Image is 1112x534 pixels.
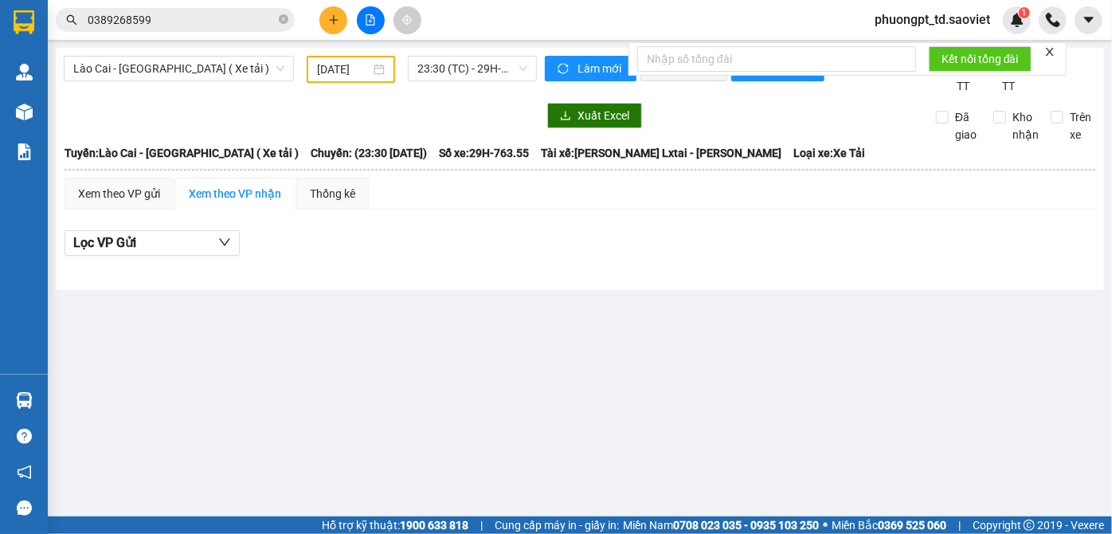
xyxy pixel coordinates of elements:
[14,10,34,34] img: logo-vxr
[495,516,619,534] span: Cung cấp máy in - giấy in:
[823,522,828,528] span: ⚪️
[929,46,1032,72] button: Kết nối tổng đài
[862,10,1003,29] span: phuongpt_td.saoviet
[1075,6,1102,34] button: caret-down
[417,57,527,80] span: 23:30 (TC) - 29H-763.55
[73,57,284,80] span: Lào Cai - Hà Nội ( Xe tải )
[878,519,946,532] strong: 0369 525 060
[637,46,916,72] input: Nhập số tổng đài
[1019,7,1030,18] sup: 1
[949,108,983,143] span: Đã giao
[832,516,946,534] span: Miền Bắc
[1006,108,1045,143] span: Kho nhận
[218,236,231,249] span: down
[279,13,288,28] span: close-circle
[17,429,32,444] span: question-circle
[1024,520,1035,531] span: copyright
[328,14,339,26] span: plus
[78,185,160,202] div: Xem theo VP gửi
[958,516,961,534] span: |
[578,107,629,124] span: Xuất Excel
[279,14,288,24] span: close-circle
[16,64,33,80] img: warehouse-icon
[322,516,468,534] span: Hỗ trợ kỹ thuật:
[545,56,636,81] button: syncLàm mới
[16,104,33,120] img: warehouse-icon
[1010,13,1024,27] img: icon-new-feature
[16,392,33,409] img: warehouse-icon
[394,6,421,34] button: aim
[365,14,376,26] span: file-add
[942,50,1019,68] span: Kết nối tổng đài
[311,144,427,162] span: Chuyến: (23:30 [DATE])
[319,6,347,34] button: plus
[88,11,276,29] input: Tìm tên, số ĐT hoặc mã đơn
[541,144,781,162] span: Tài xế: [PERSON_NAME] Lxtai - [PERSON_NAME]
[65,230,240,256] button: Lọc VP Gửi
[66,14,77,26] span: search
[439,144,529,162] span: Số xe: 29H-763.55
[65,147,299,159] b: Tuyến: Lào Cai - [GEOGRAPHIC_DATA] ( Xe tải )
[357,6,385,34] button: file-add
[1021,7,1027,18] span: 1
[17,465,32,480] span: notification
[1063,108,1098,143] span: Trên xe
[673,519,819,532] strong: 0708 023 035 - 0935 103 250
[310,185,355,202] div: Thống kê
[578,60,624,77] span: Làm mới
[16,143,33,160] img: solution-icon
[558,63,571,76] span: sync
[73,233,136,253] span: Lọc VP Gửi
[560,110,571,123] span: download
[317,61,370,78] input: 22/11/2022
[793,144,865,162] span: Loại xe: Xe Tải
[400,519,468,532] strong: 1900 633 818
[1082,13,1096,27] span: caret-down
[547,103,642,128] button: downloadXuất Excel
[480,516,483,534] span: |
[1046,13,1060,27] img: phone-icon
[17,501,32,516] span: message
[401,14,413,26] span: aim
[1044,46,1055,57] span: close
[623,516,819,534] span: Miền Nam
[189,185,281,202] div: Xem theo VP nhận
